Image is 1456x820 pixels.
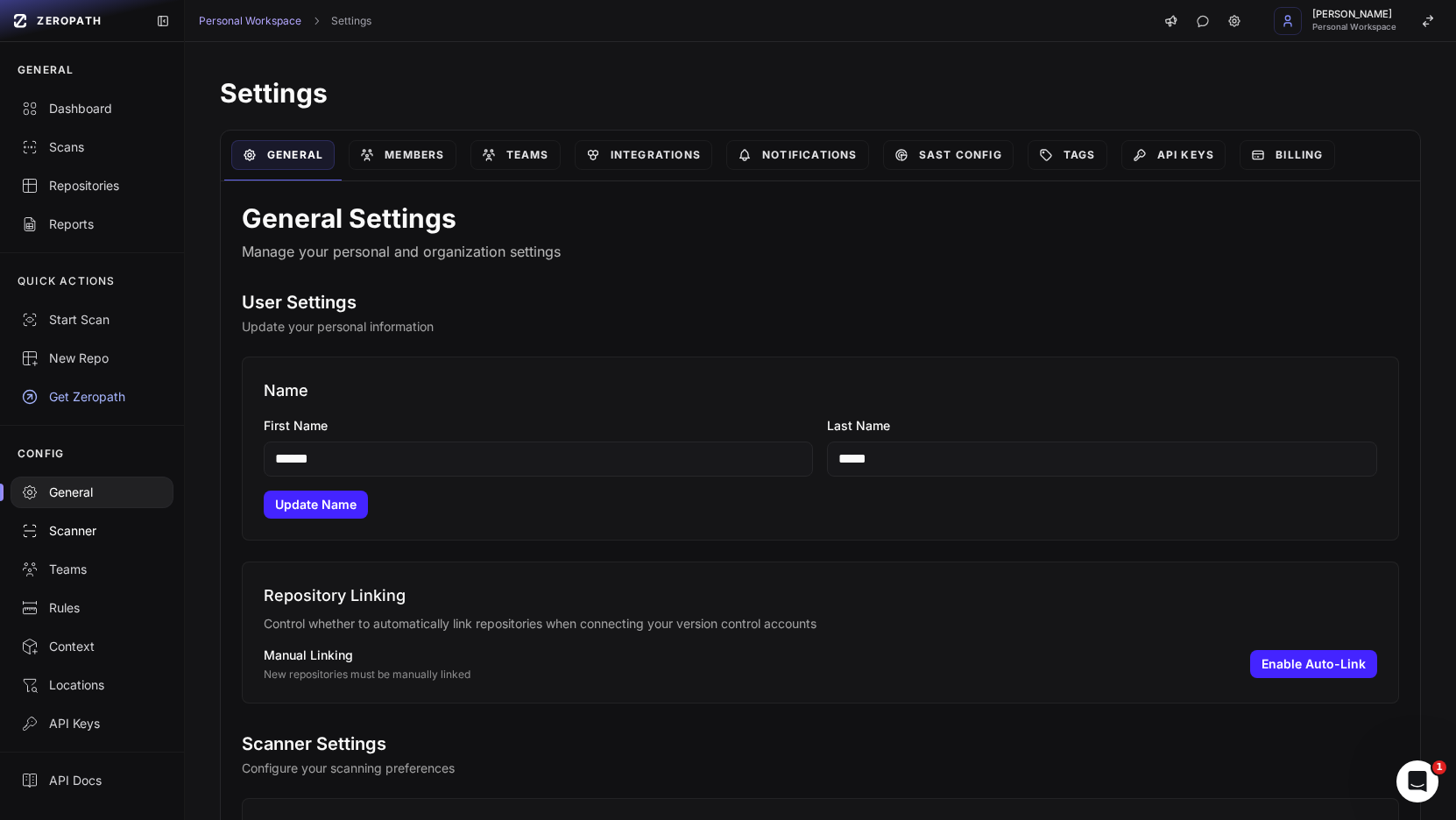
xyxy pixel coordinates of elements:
[18,274,116,288] p: QUICK ACTIONS
[21,484,163,501] div: General
[21,216,163,233] div: Reports
[18,447,64,461] p: CONFIG
[242,732,1399,756] h2: Scanner Settings
[1028,140,1107,170] a: Tags
[1240,140,1334,170] a: Billing
[726,140,869,170] a: Notifications
[199,14,301,28] a: Personal Workspace
[1432,760,1446,774] span: 1
[21,676,163,694] div: Locations
[220,77,1421,109] h1: Settings
[21,138,163,156] div: Scans
[21,638,163,655] div: Context
[21,561,163,578] div: Teams
[21,522,163,540] div: Scanner
[21,311,163,329] div: Start Scan
[264,491,368,519] button: Update Name
[470,140,561,170] a: Teams
[1312,10,1396,19] span: [PERSON_NAME]
[242,202,1399,234] h1: General Settings
[242,318,1399,336] p: Update your personal information
[18,63,74,77] p: GENERAL
[264,417,814,435] label: First Name
[242,241,1399,262] p: Manage your personal and organization settings
[242,290,1399,315] h2: User Settings
[264,647,470,664] p: Manual Linking
[21,599,163,617] div: Rules
[21,177,163,194] div: Repositories
[264,615,1377,633] p: Control whether to automatically link repositories when connecting your version control accounts
[7,7,142,35] a: ZEROPATH
[1396,760,1438,802] iframe: Intercom live chat
[199,14,371,28] nav: breadcrumb
[1312,23,1396,32] span: Personal Workspace
[264,583,1377,608] h3: Repository Linking
[1121,140,1226,170] a: API Keys
[21,388,163,406] div: Get Zeropath
[37,14,102,28] span: ZEROPATH
[21,772,163,789] div: API Docs
[21,715,163,732] div: API Keys
[21,350,163,367] div: New Repo
[331,14,371,28] a: Settings
[231,140,335,170] a: General
[264,378,1377,403] h3: Name
[575,140,712,170] a: Integrations
[21,100,163,117] div: Dashboard
[1250,650,1377,678] button: Enable Auto-Link
[827,417,1377,435] label: Last Name
[264,668,470,682] p: New repositories must be manually linked
[883,140,1014,170] a: SAST Config
[242,760,1399,777] p: Configure your scanning preferences
[310,15,322,27] svg: chevron right,
[349,140,456,170] a: Members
